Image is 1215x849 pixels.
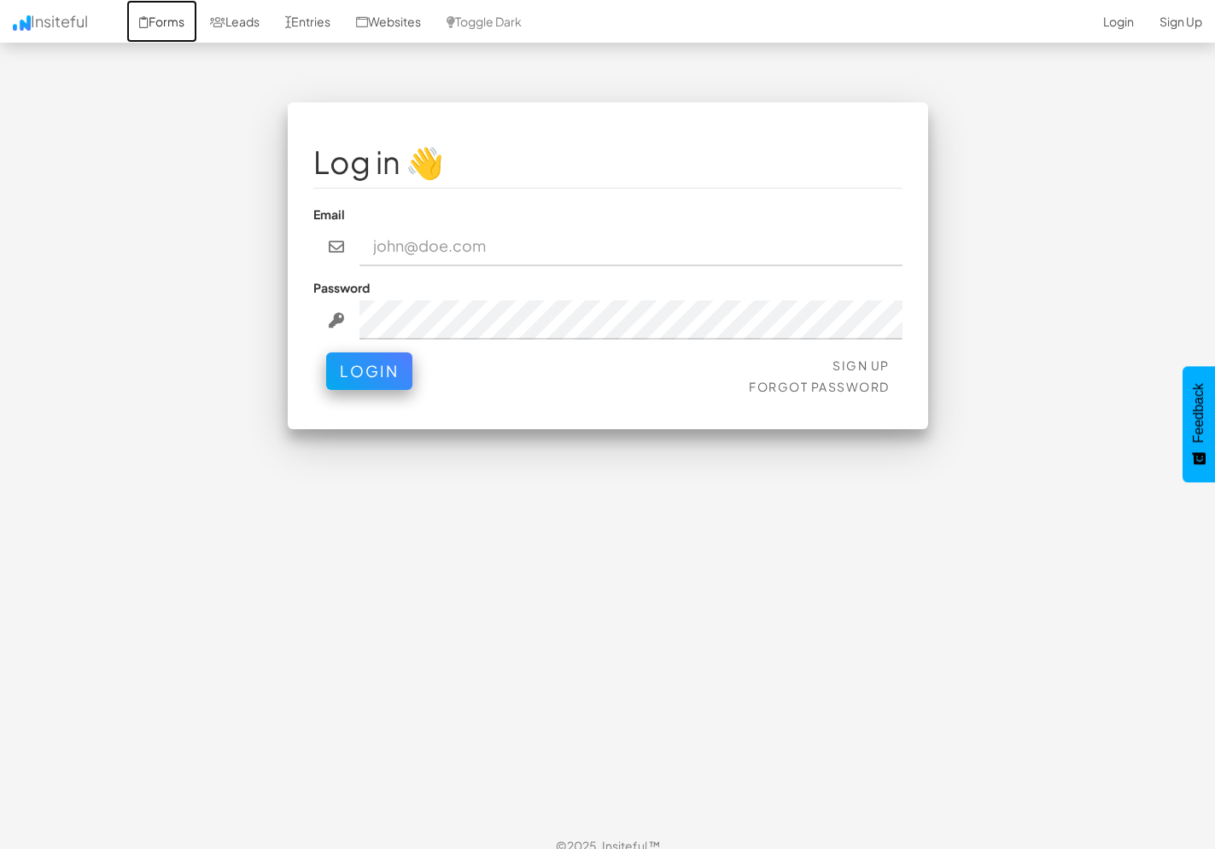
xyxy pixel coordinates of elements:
a: Forgot Password [749,379,890,394]
input: john@doe.com [359,227,902,266]
a: Sign Up [832,358,890,373]
span: Feedback [1191,383,1206,443]
label: Password [313,279,370,296]
label: Email [313,206,345,223]
img: icon.png [13,15,31,31]
button: Feedback - Show survey [1183,366,1215,482]
button: Login [326,352,412,390]
h1: Log in 👋 [313,145,902,179]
